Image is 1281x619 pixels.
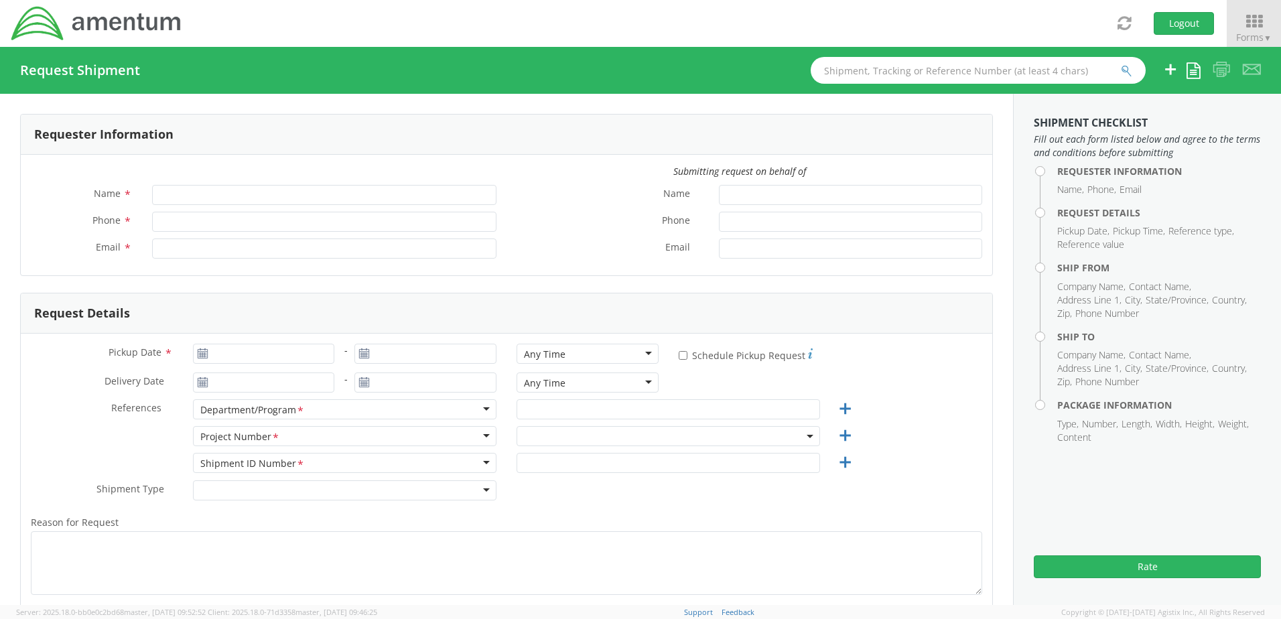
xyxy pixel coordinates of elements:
button: Logout [1154,12,1214,35]
h4: Request Shipment [20,63,140,78]
li: Reference type [1168,224,1234,238]
h4: Package Information [1057,400,1261,410]
span: master, [DATE] 09:52:52 [124,607,206,617]
li: Phone Number [1075,307,1139,320]
h4: Ship From [1057,263,1261,273]
li: State/Province [1146,362,1209,375]
span: Client: 2025.18.0-71d3358 [208,607,377,617]
i: Submitting request on behalf of [673,165,806,178]
span: Fill out each form listed below and agree to the terms and conditions before submitting [1034,133,1261,159]
span: Name [94,187,121,200]
li: Country [1212,293,1247,307]
li: Name [1057,183,1084,196]
span: Shipment Notification [31,604,129,616]
li: Zip [1057,375,1072,389]
li: Width [1156,417,1182,431]
li: Contact Name [1129,280,1191,293]
span: Shipment Type [96,482,164,498]
span: Pickup Date [109,346,161,358]
h4: Request Details [1057,208,1261,218]
li: Weight [1218,417,1249,431]
span: Reason for Request [31,516,119,529]
label: Schedule Pickup Request [679,346,813,362]
li: Phone Number [1075,375,1139,389]
li: Zip [1057,307,1072,320]
span: References [111,401,161,414]
h4: Requester Information [1057,166,1261,176]
div: Any Time [524,376,565,390]
h3: Shipment Checklist [1034,117,1261,129]
span: Name [663,187,690,202]
button: Rate [1034,555,1261,578]
span: Email [665,240,690,256]
input: Schedule Pickup Request [679,351,687,360]
h4: Ship To [1057,332,1261,342]
div: Any Time [524,348,565,361]
span: Delivery Date [105,374,164,390]
li: Contact Name [1129,348,1191,362]
div: Department/Program [200,403,305,417]
span: Phone [92,214,121,226]
li: Pickup Time [1113,224,1165,238]
a: Feedback [722,607,754,617]
li: Email [1120,183,1142,196]
img: dyn-intl-logo-049831509241104b2a82.png [10,5,183,42]
h3: Request Details [34,307,130,320]
li: State/Province [1146,293,1209,307]
span: Copyright © [DATE]-[DATE] Agistix Inc., All Rights Reserved [1061,607,1265,618]
a: Support [684,607,713,617]
li: Length [1122,417,1152,431]
li: Address Line 1 [1057,362,1122,375]
li: Height [1185,417,1215,431]
span: Message [517,604,556,616]
li: Content [1057,431,1091,444]
h3: Requester Information [34,128,174,141]
li: Reference value [1057,238,1124,251]
div: Shipment ID Number [200,457,305,471]
span: Forms [1236,31,1272,44]
li: Company Name [1057,348,1126,362]
li: Company Name [1057,280,1126,293]
span: Phone [662,214,690,229]
input: Shipment, Tracking or Reference Number (at least 4 chars) [811,57,1146,84]
span: ▼ [1264,32,1272,44]
li: City [1125,293,1142,307]
li: City [1125,362,1142,375]
span: Email [96,240,121,253]
li: Type [1057,417,1079,431]
li: Country [1212,362,1247,375]
li: Number [1082,417,1118,431]
li: Pickup Date [1057,224,1109,238]
span: Server: 2025.18.0-bb0e0c2bd68 [16,607,206,617]
li: Phone [1087,183,1116,196]
span: master, [DATE] 09:46:25 [295,607,377,617]
div: Project Number [200,430,280,444]
li: Address Line 1 [1057,293,1122,307]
